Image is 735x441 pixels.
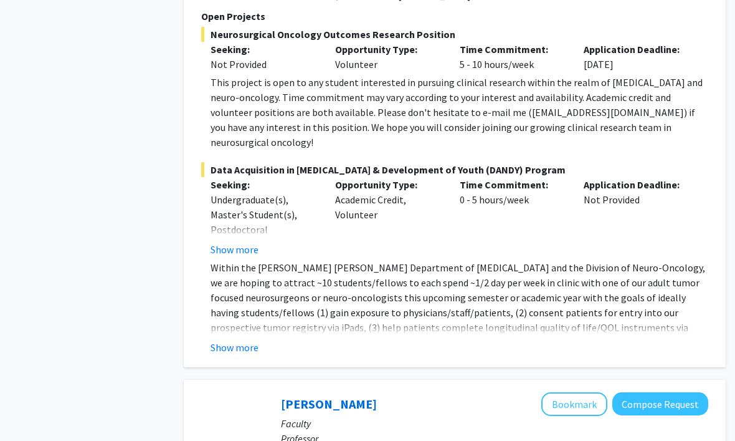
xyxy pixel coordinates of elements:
[201,163,708,178] span: Data Acquisition in [MEDICAL_DATA] & Development of Youth (DANDY) Program
[541,393,607,417] button: Add Arvind Pathak to Bookmarks
[211,75,708,150] div: This project is open to any student interested in pursuing clinical research within the realm of ...
[326,178,450,258] div: Academic Credit, Volunteer
[211,243,258,258] button: Show more
[450,42,575,72] div: 5 - 10 hours/week
[281,417,708,432] p: Faculty
[211,42,316,57] p: Seeking:
[201,9,708,24] p: Open Projects
[281,397,377,412] a: [PERSON_NAME]
[574,42,699,72] div: [DATE]
[584,178,690,193] p: Application Deadline:
[9,385,53,432] iframe: Chat
[574,178,699,258] div: Not Provided
[211,341,258,356] button: Show more
[335,178,441,193] p: Opportunity Type:
[211,178,316,193] p: Seeking:
[326,42,450,72] div: Volunteer
[612,393,708,416] button: Compose Request to Arvind Pathak
[460,42,566,57] p: Time Commitment:
[201,27,708,42] span: Neurosurgical Oncology Outcomes Research Position
[460,178,566,193] p: Time Commitment:
[211,261,708,366] p: Within the [PERSON_NAME] [PERSON_NAME] Department of [MEDICAL_DATA] and the Division of Neuro-Onc...
[450,178,575,258] div: 0 - 5 hours/week
[211,57,316,72] div: Not Provided
[584,42,690,57] p: Application Deadline:
[335,42,441,57] p: Opportunity Type:
[211,193,316,298] div: Undergraduate(s), Master's Student(s), Postdoctoral Researcher(s) / Research Staff, Medical Resid...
